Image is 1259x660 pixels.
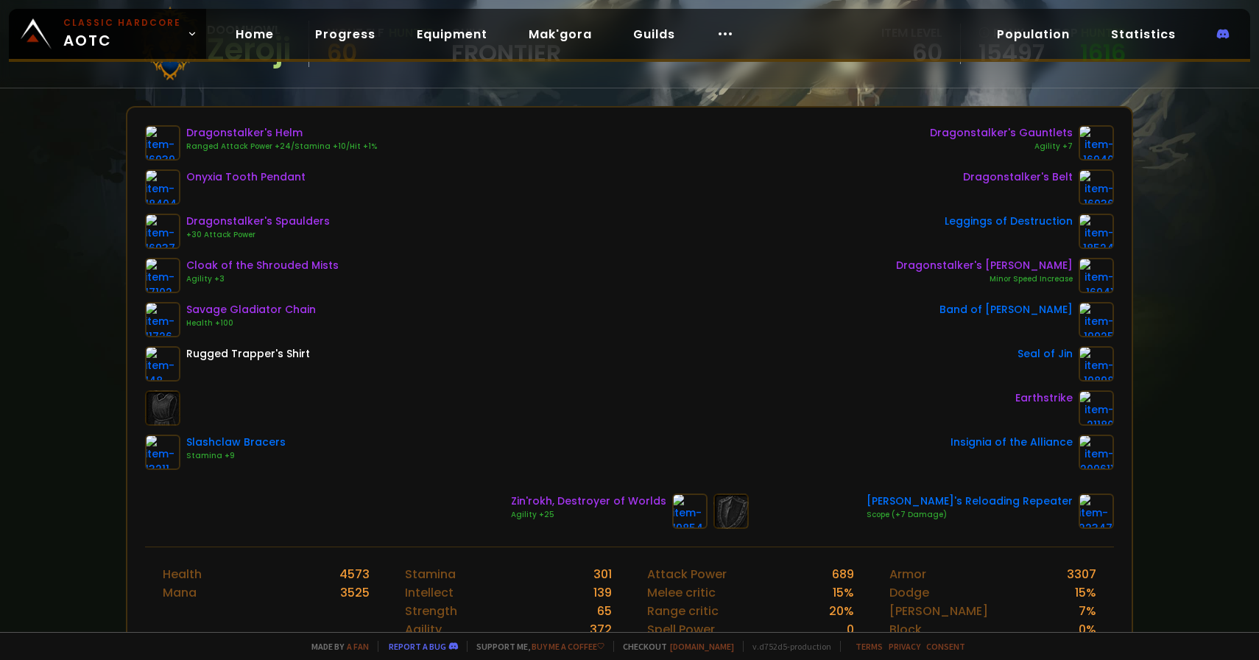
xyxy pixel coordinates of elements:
img: item-209611 [1079,435,1114,470]
div: Agility +7 [930,141,1073,152]
img: item-22347 [1079,494,1114,529]
div: Seal of Jin [1018,346,1073,362]
div: Insignia of the Alliance [951,435,1073,450]
img: item-19925 [1079,302,1114,337]
a: Consent [926,641,965,652]
a: 15497 [978,42,1045,64]
div: Health +100 [186,317,316,329]
div: 0 % [1079,620,1096,639]
div: Stamina [405,565,456,583]
a: Statistics [1099,19,1188,49]
a: Terms [856,641,883,652]
span: Frontier [451,42,561,64]
div: Dragonstalker's Gauntlets [930,125,1073,141]
div: Dragonstalker's Helm [186,125,377,141]
div: 0 [847,620,854,639]
a: Equipment [405,19,499,49]
a: [DOMAIN_NAME] [670,641,734,652]
div: 7 % [1079,602,1096,620]
div: Slashclaw Bracers [186,435,286,450]
span: v. d752d5 - production [743,641,831,652]
div: 139 [593,583,612,602]
div: Zin'rokh, Destroyer of Worlds [511,494,666,509]
span: Checkout [613,641,734,652]
img: item-148 [145,346,180,382]
div: 15 % [833,583,854,602]
img: item-18524 [1079,214,1114,249]
img: item-19854 [672,494,708,529]
small: Classic Hardcore [63,16,181,29]
img: item-16937 [145,214,180,249]
a: Home [224,19,286,49]
div: Cloak of the Shrouded Mists [186,258,339,273]
div: Stamina +9 [186,450,286,462]
div: Minor Speed Increase [896,273,1073,285]
img: item-11726 [145,302,180,337]
a: Report a bug [389,641,446,652]
img: item-21180 [1079,390,1114,426]
div: Health [163,565,202,583]
div: Earthstrike [1015,390,1073,406]
div: 3525 [340,583,370,602]
div: Rugged Trapper's Shirt [186,346,310,362]
div: 20 % [829,602,854,620]
img: item-19898 [1079,346,1114,382]
div: Block [889,620,922,639]
img: item-18404 [145,169,180,205]
div: 3307 [1067,565,1096,583]
div: Agility +25 [511,509,666,521]
span: Support me, [467,641,604,652]
div: Dragonstalker's Spaulders [186,214,330,229]
div: 689 [832,565,854,583]
img: item-16940 [1079,125,1114,161]
div: Ranged Attack Power +24/Stamina +10/Hit +1% [186,141,377,152]
div: [PERSON_NAME]'s Reloading Repeater [867,494,1073,509]
div: Dragonstalker's Belt [963,169,1073,185]
div: 60 [881,42,942,64]
div: Leggings of Destruction [945,214,1073,229]
div: Agility [405,620,442,639]
div: +30 Attack Power [186,229,330,241]
div: Intellect [405,583,454,602]
div: Spell Power [647,620,715,639]
span: Made by [303,641,369,652]
span: AOTC [63,16,181,52]
div: Strength [405,602,457,620]
div: 372 [590,620,612,639]
div: Agility +3 [186,273,339,285]
div: Attack Power [647,565,727,583]
a: Population [985,19,1082,49]
a: Privacy [889,641,920,652]
div: 65 [597,602,612,620]
a: Buy me a coffee [532,641,604,652]
a: a fan [347,641,369,652]
div: Melee critic [647,583,716,602]
a: Mak'gora [517,19,604,49]
div: Dragonstalker's [PERSON_NAME] [896,258,1073,273]
div: Mana [163,583,197,602]
img: item-13211 [145,435,180,470]
div: Band of [PERSON_NAME] [939,302,1073,317]
div: guild [451,24,561,64]
img: item-16936 [1079,169,1114,205]
div: Range critic [647,602,719,620]
img: item-16939 [145,125,180,161]
div: Onyxia Tooth Pendant [186,169,306,185]
div: Scope (+7 Damage) [867,509,1073,521]
div: Armor [889,565,926,583]
div: 4573 [339,565,370,583]
div: 15 % [1075,583,1096,602]
a: Guilds [621,19,687,49]
a: Progress [303,19,387,49]
div: [PERSON_NAME] [889,602,988,620]
div: Savage Gladiator Chain [186,302,316,317]
div: 301 [593,565,612,583]
img: item-16941 [1079,258,1114,293]
div: Dodge [889,583,929,602]
a: Classic HardcoreAOTC [9,9,206,59]
img: item-17102 [145,258,180,293]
